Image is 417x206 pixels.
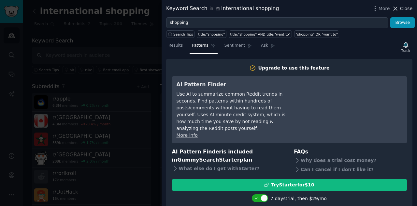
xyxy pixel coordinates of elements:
a: Results [166,40,185,54]
div: Upgrade to use this feature [258,65,330,71]
span: Sentiment [224,43,245,49]
span: Results [168,43,183,49]
div: title:"shopping" [198,32,225,37]
a: title:"shopping" [197,30,226,38]
div: Use AI to summarize common Reddit trends in seconds. Find patterns within hundreds of posts/comme... [177,91,295,132]
div: Why does a trial cost money? [294,156,407,165]
button: Close [392,5,412,12]
div: 7 days trial, then $ 29 /mo [270,195,327,202]
button: Search Tips [166,30,194,38]
div: Try Starter for $10 [271,182,314,188]
a: title:"shopping" AND title:"want to" [229,30,292,38]
a: Patterns [190,40,217,54]
button: More [372,5,390,12]
input: Try a keyword related to your business [166,17,388,28]
iframe: YouTube video player [305,81,402,130]
div: Keyword Search international shopping [166,5,279,13]
a: "shopping" OR "want to" [294,30,339,38]
span: Close [400,5,412,12]
span: GummySearch Starter [177,157,239,163]
h3: AI Pattern Finder is included in plan [172,148,285,164]
button: Track [399,40,412,54]
span: Patterns [192,43,208,49]
div: "shopping" OR "want to" [295,32,338,37]
div: Can I cancel if I don't like it? [294,165,407,174]
a: More info [177,133,198,138]
button: TryStarterfor$10 [172,179,407,191]
a: Ask [259,40,277,54]
div: title:"shopping" AND title:"want to" [230,32,290,37]
a: Sentiment [222,40,254,54]
span: Ask [261,43,268,49]
div: What else do I get with Starter ? [172,164,285,173]
button: Browse [390,17,415,28]
span: in [209,6,213,12]
span: Search Tips [173,32,193,37]
h3: FAQs [294,148,407,156]
div: Track [401,48,410,53]
h3: AI Pattern Finder [177,81,295,89]
span: More [379,5,390,12]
